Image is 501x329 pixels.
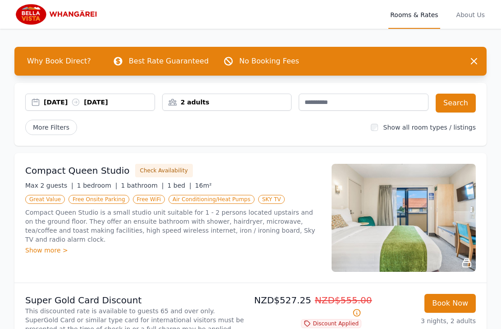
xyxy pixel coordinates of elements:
[25,208,321,244] p: Compact Queen Studio is a small studio unit suitable for 1 - 2 persons located upstairs and on th...
[424,294,476,313] button: Book Now
[167,182,191,189] span: 1 bed |
[25,195,65,204] span: Great Value
[121,182,164,189] span: 1 bathroom |
[369,316,476,325] p: 3 nights, 2 adults
[25,164,130,177] h3: Compact Queen Studio
[301,319,361,328] span: Discount Applied
[254,294,361,319] p: NZD$527.25
[25,246,321,255] div: Show more >
[25,120,77,135] span: More Filters
[25,182,73,189] span: Max 2 guests |
[239,56,299,67] p: No Booking Fees
[44,98,155,107] div: [DATE] [DATE]
[315,295,372,306] span: NZD$555.00
[25,294,247,306] p: Super Gold Card Discount
[195,182,212,189] span: 16m²
[258,195,285,204] span: SKY TV
[133,195,165,204] span: Free WiFi
[135,164,193,177] button: Check Availability
[14,4,101,25] img: Bella Vista Whangarei
[169,195,255,204] span: Air Conditioning/Heat Pumps
[68,195,129,204] span: Free Onsite Parking
[163,98,291,107] div: 2 adults
[77,182,118,189] span: 1 bedroom |
[129,56,209,67] p: Best Rate Guaranteed
[383,124,476,131] label: Show all room types / listings
[20,52,98,70] span: Why Book Direct?
[436,94,476,113] button: Search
